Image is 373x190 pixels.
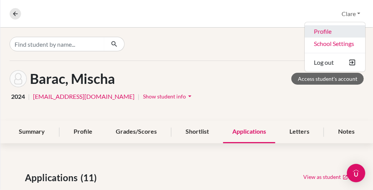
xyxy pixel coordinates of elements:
[305,56,365,69] button: Log out
[28,92,30,101] span: |
[10,70,27,87] img: Mischa Barac's avatar
[10,121,54,143] div: Summary
[33,92,135,101] a: [EMAIL_ADDRESS][DOMAIN_NAME]
[143,90,194,102] button: Show student infoarrow_drop_down
[25,171,81,185] span: Applications
[10,37,105,51] input: Find student by name...
[291,73,364,85] a: Access student's account
[305,38,365,50] a: School Settings
[304,22,366,72] ul: Clare
[338,7,364,21] button: Clare
[138,92,140,101] span: |
[11,92,25,101] span: 2024
[30,70,115,87] h1: Barac, Mischa
[329,121,364,143] div: Notes
[223,121,275,143] div: Applications
[305,25,365,38] a: Profile
[81,171,100,185] span: (11)
[176,121,218,143] div: Shortlist
[347,164,365,182] div: Open Intercom Messenger
[143,93,186,100] span: Show student info
[64,121,102,143] div: Profile
[107,121,166,143] div: Grades/Scores
[280,121,319,143] div: Letters
[303,171,348,183] a: View as student
[186,92,194,100] i: arrow_drop_down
